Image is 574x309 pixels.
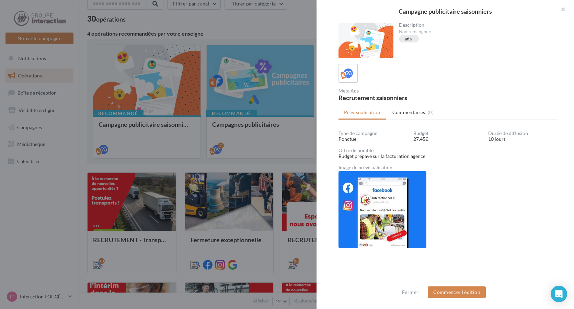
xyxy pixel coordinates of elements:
div: 10 jours [488,136,558,143]
div: Type de campagne [338,131,408,136]
div: Offre disponible [338,148,558,153]
div: Meta Ads [338,88,445,93]
div: Durée de diffusion [488,131,558,136]
div: 27.45€ [413,136,483,143]
div: ads [404,36,412,41]
div: Ponctuel [338,136,408,143]
div: Recrutement saisonniers [338,95,445,101]
div: Budget [413,131,483,136]
img: 34b60d642814631a584a2e3f9940d448.jpg [338,171,426,248]
div: Open Intercom Messenger [551,286,567,302]
div: Description [399,23,552,27]
button: Commencer l'édition [428,286,486,298]
div: Campagne publicitaire saisonniers [328,8,563,14]
div: Non renseignée [399,29,552,35]
span: Commentaires [392,109,425,116]
button: Fermer [399,288,421,296]
div: Image de prévisualisation [338,165,558,170]
div: Budget prépayé sur la facturation agence [338,153,558,160]
span: (0) [428,110,434,115]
